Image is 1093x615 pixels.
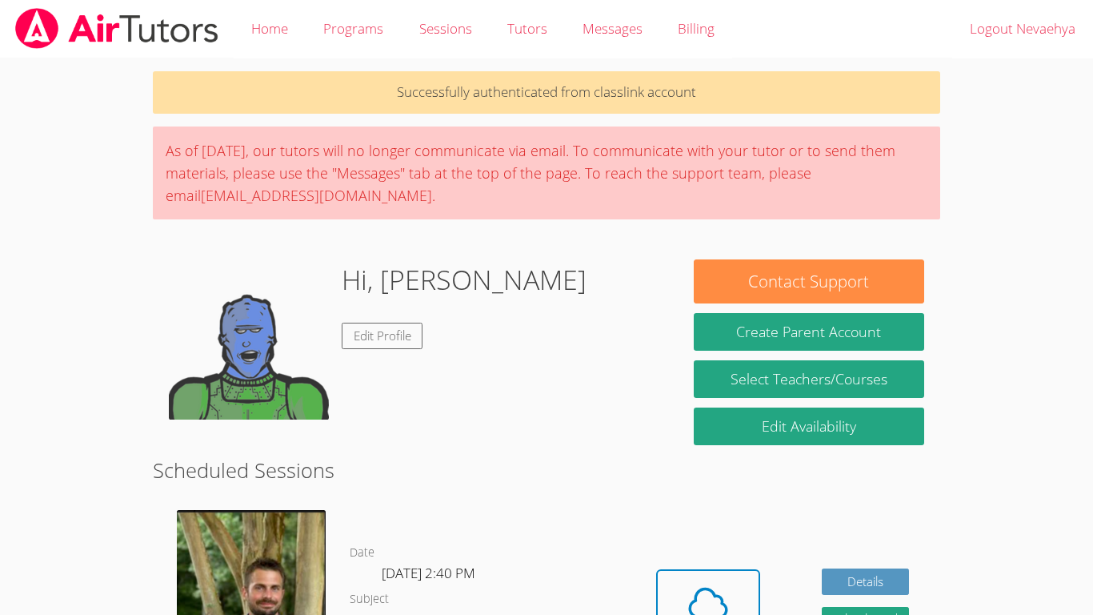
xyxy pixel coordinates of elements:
a: Select Teachers/Courses [694,360,924,398]
h1: Hi, [PERSON_NAME] [342,259,587,300]
dt: Subject [350,589,389,609]
span: [DATE] 2:40 PM [382,564,475,582]
button: Contact Support [694,259,924,303]
button: Create Parent Account [694,313,924,351]
a: Edit Profile [342,323,423,349]
div: As of [DATE], our tutors will no longer communicate via email. To communicate with your tutor or ... [153,127,940,219]
a: Details [822,569,910,595]
a: Edit Availability [694,408,924,445]
dt: Date [350,543,374,563]
p: Successfully authenticated from classlink account [153,71,940,114]
h2: Scheduled Sessions [153,455,940,485]
span: Messages [583,19,643,38]
img: default.png [169,259,329,420]
img: airtutors_banner-c4298cdbf04f3fff15de1276eac7730deb9818008684d7c2e4769d2f7ddbe033.png [14,8,220,49]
